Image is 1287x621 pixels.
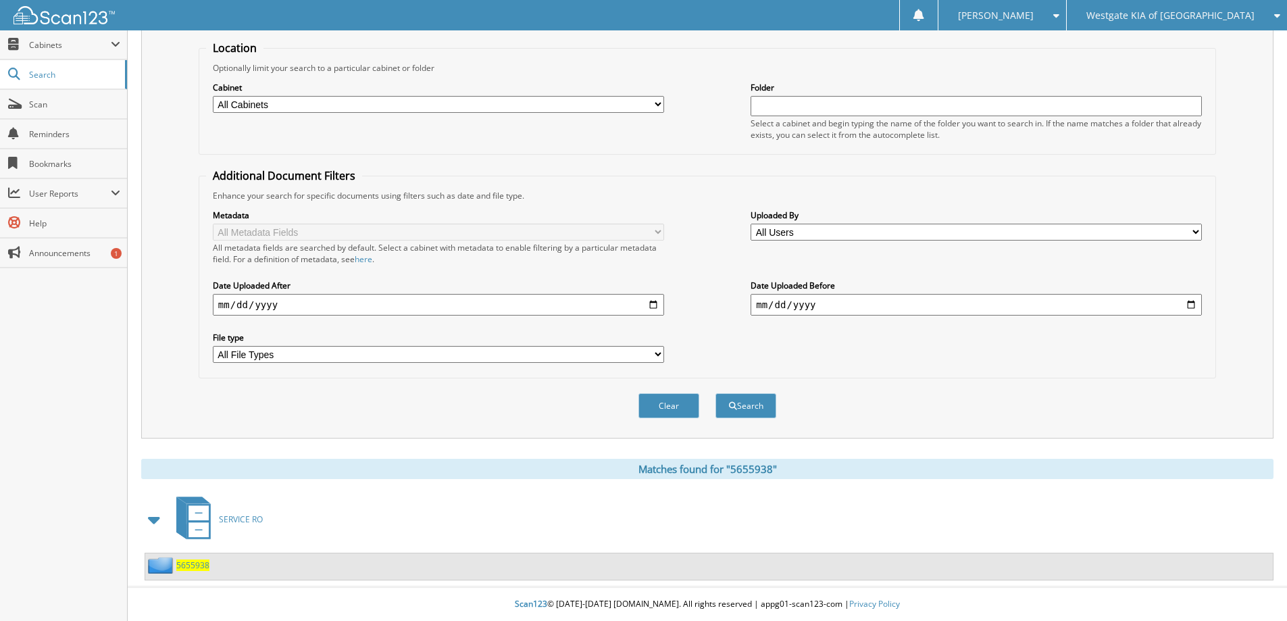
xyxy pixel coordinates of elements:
[128,588,1287,621] div: © [DATE]-[DATE] [DOMAIN_NAME]. All rights reserved | appg01-scan123-com |
[111,248,122,259] div: 1
[29,69,118,80] span: Search
[515,598,547,610] span: Scan123
[29,158,120,170] span: Bookmarks
[206,168,362,183] legend: Additional Document Filters
[213,294,664,316] input: start
[29,99,120,110] span: Scan
[29,188,111,199] span: User Reports
[206,41,263,55] legend: Location
[148,557,176,574] img: folder2.png
[355,253,372,265] a: here
[213,332,664,343] label: File type
[751,280,1202,291] label: Date Uploaded Before
[213,82,664,93] label: Cabinet
[206,62,1209,74] div: Optionally limit your search to a particular cabinet or folder
[751,209,1202,221] label: Uploaded By
[219,514,263,525] span: SERVICE RO
[638,393,699,418] button: Clear
[14,6,115,24] img: scan123-logo-white.svg
[176,560,209,571] a: 5655938
[206,190,1209,201] div: Enhance your search for specific documents using filters such as date and file type.
[1219,556,1287,621] iframe: Chat Widget
[213,209,664,221] label: Metadata
[141,459,1273,479] div: Matches found for "5655938"
[29,39,111,51] span: Cabinets
[213,280,664,291] label: Date Uploaded After
[751,294,1202,316] input: end
[168,493,263,546] a: SERVICE RO
[751,118,1202,141] div: Select a cabinet and begin typing the name of the folder you want to search in. If the name match...
[213,242,664,265] div: All metadata fields are searched by default. Select a cabinet with metadata to enable filtering b...
[751,82,1202,93] label: Folder
[958,11,1034,20] span: [PERSON_NAME]
[29,128,120,140] span: Reminders
[715,393,776,418] button: Search
[29,218,120,229] span: Help
[1086,11,1255,20] span: Westgate KIA of [GEOGRAPHIC_DATA]
[29,247,120,259] span: Announcements
[849,598,900,610] a: Privacy Policy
